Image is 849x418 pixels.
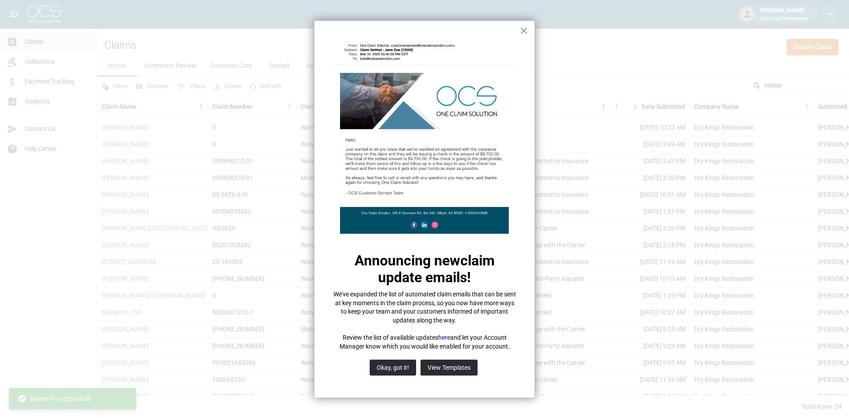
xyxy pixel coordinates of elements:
[370,360,416,376] button: Okay, got it!
[467,269,471,286] span: !
[340,334,510,350] span: and let your Account Manager know which you would like enabled for your account.
[421,360,478,376] button: View Templates
[332,290,517,325] p: We’ve expanded the list of automated claim emails that can be sent at key moments in the claim pr...
[378,252,498,286] strong: claim update emails
[343,334,438,341] span: Review the list of available updates
[520,23,528,38] button: Close
[355,252,460,269] span: Announcing new
[438,334,450,341] a: here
